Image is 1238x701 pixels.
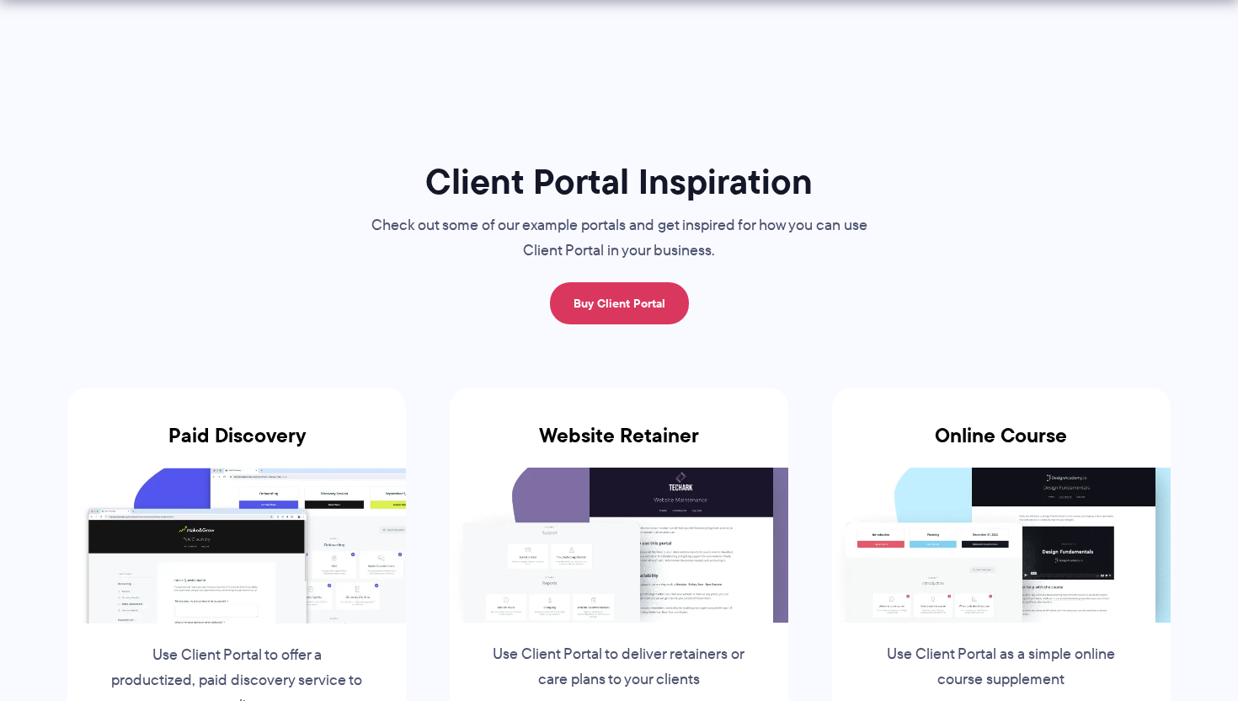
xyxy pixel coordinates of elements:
p: Use Client Portal as a simple online course supplement [873,642,1129,693]
p: Check out some of our example portals and get inspired for how you can use Client Portal in your ... [337,213,901,264]
a: Buy Client Portal [550,282,689,324]
h3: Website Retainer [450,424,788,468]
p: Use Client Portal to deliver retainers or care plans to your clients [491,642,747,693]
h1: Client Portal Inspiration [337,159,901,204]
h3: Online Course [832,424,1171,468]
h3: Paid Discovery [67,424,406,468]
